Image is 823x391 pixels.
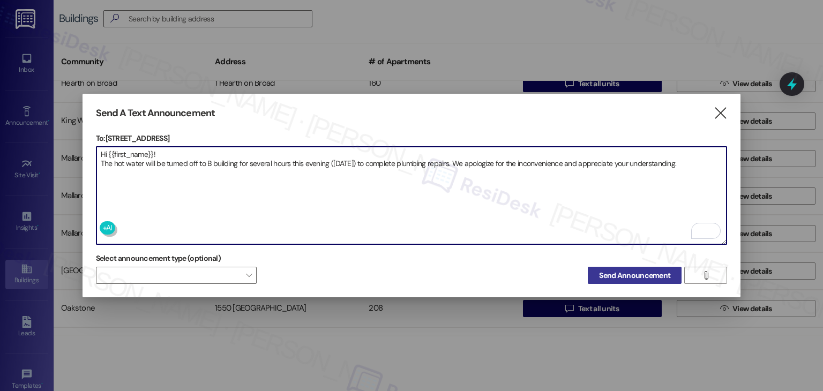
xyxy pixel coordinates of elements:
label: Select announcement type (optional) [96,250,221,267]
span: Send Announcement [599,270,670,281]
i:  [702,271,710,280]
h3: Send A Text Announcement [96,107,215,119]
div: To enrich screen reader interactions, please activate Accessibility in Grammarly extension settings [96,146,728,245]
i:  [713,108,728,119]
button: Send Announcement [588,267,682,284]
textarea: To enrich screen reader interactions, please activate Accessibility in Grammarly extension settings [96,147,727,244]
p: To: [STREET_ADDRESS] [96,133,728,144]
